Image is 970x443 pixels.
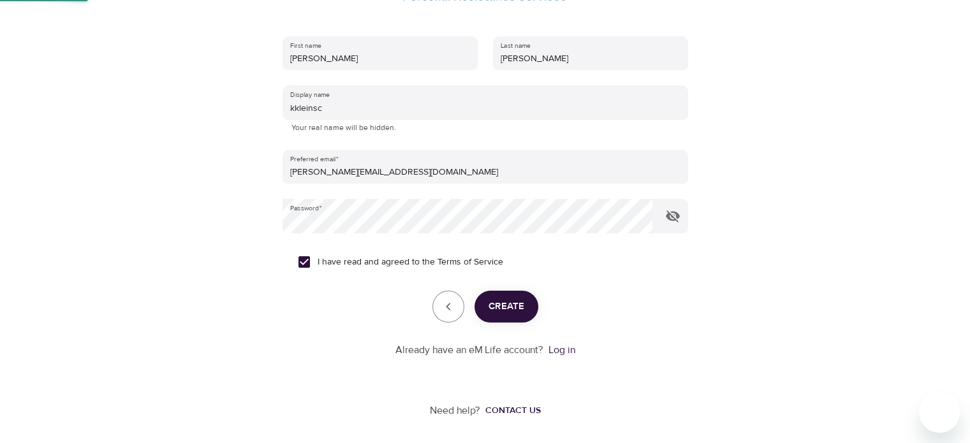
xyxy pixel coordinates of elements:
p: Your real name will be hidden. [291,122,679,134]
a: Terms of Service [437,256,503,269]
span: Create [489,298,524,315]
button: Create [474,291,538,323]
iframe: Button to launch messaging window [919,392,960,433]
span: I have read and agreed to the [318,256,503,269]
p: Need help? [430,403,480,418]
a: Contact us [480,404,541,417]
a: Log in [548,344,575,356]
div: Contact us [485,404,541,417]
p: Already have an eM Life account? [395,343,543,358]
